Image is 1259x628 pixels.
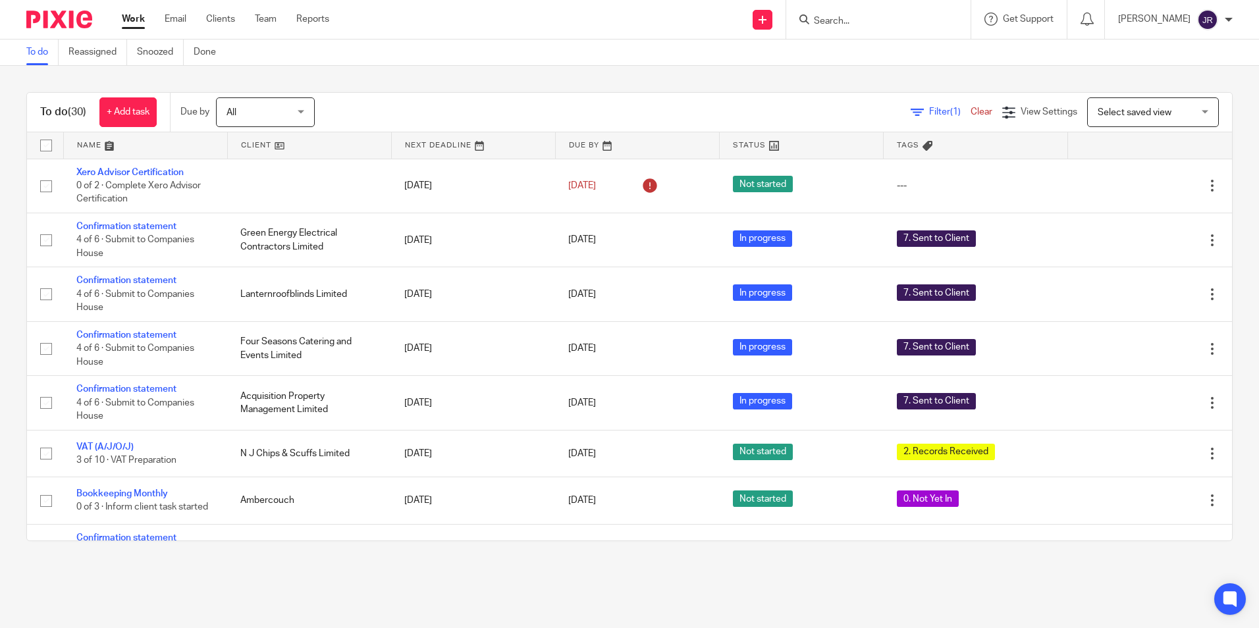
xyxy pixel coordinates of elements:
[897,339,976,355] span: 7. Sent to Client
[568,344,596,353] span: [DATE]
[568,181,596,190] span: [DATE]
[897,142,919,149] span: Tags
[76,442,134,452] a: VAT (A/J/O/J)
[568,290,596,299] span: [DATE]
[733,176,793,192] span: Not started
[568,398,596,407] span: [DATE]
[296,13,329,26] a: Reports
[897,230,976,247] span: 7. Sent to Client
[733,339,792,355] span: In progress
[391,213,555,267] td: [DATE]
[76,290,194,313] span: 4 of 6 · Submit to Companies House
[227,524,391,578] td: Stepping Stones Playgroup C.I.C.
[813,16,931,28] input: Search
[733,284,792,301] span: In progress
[897,393,976,409] span: 7. Sent to Client
[194,39,226,65] a: Done
[76,344,194,367] span: 4 of 6 · Submit to Companies House
[180,105,209,118] p: Due by
[26,11,92,28] img: Pixie
[391,477,555,524] td: [DATE]
[68,107,86,117] span: (30)
[227,376,391,430] td: Acquisition Property Management Limited
[227,267,391,321] td: Lanternroofblinds Limited
[227,213,391,267] td: Green Energy Electrical Contractors Limited
[1003,14,1054,24] span: Get Support
[929,107,971,117] span: Filter
[76,384,176,394] a: Confirmation statement
[733,393,792,409] span: In progress
[227,108,236,117] span: All
[391,430,555,477] td: [DATE]
[568,496,596,505] span: [DATE]
[568,449,596,458] span: [DATE]
[76,236,194,259] span: 4 of 6 · Submit to Companies House
[76,168,184,177] a: Xero Advisor Certification
[1118,13,1191,26] p: [PERSON_NAME]
[76,456,176,465] span: 3 of 10 · VAT Preparation
[76,489,168,498] a: Bookkeeping Monthly
[76,222,176,231] a: Confirmation statement
[733,230,792,247] span: In progress
[122,13,145,26] a: Work
[165,13,186,26] a: Email
[76,276,176,285] a: Confirmation statement
[76,330,176,340] a: Confirmation statement
[391,524,555,578] td: [DATE]
[76,533,176,542] a: Confirmation statement
[1021,107,1077,117] span: View Settings
[391,159,555,213] td: [DATE]
[76,398,194,421] span: 4 of 6 · Submit to Companies House
[897,444,995,460] span: 2. Records Received
[897,490,959,507] span: 0. Not Yet In
[227,321,391,375] td: Four Seasons Catering and Events Limited
[99,97,157,127] a: + Add task
[391,267,555,321] td: [DATE]
[76,503,208,512] span: 0 of 3 · Inform client task started
[391,376,555,430] td: [DATE]
[255,13,277,26] a: Team
[227,430,391,477] td: N J Chips & Scuffs Limited
[733,490,793,507] span: Not started
[733,444,793,460] span: Not started
[137,39,184,65] a: Snoozed
[76,181,201,204] span: 0 of 2 · Complete Xero Advisor Certification
[227,477,391,524] td: Ambercouch
[1098,108,1171,117] span: Select saved view
[68,39,127,65] a: Reassigned
[26,39,59,65] a: To do
[971,107,992,117] a: Clear
[206,13,235,26] a: Clients
[897,179,1055,192] div: ---
[1197,9,1218,30] img: svg%3E
[391,321,555,375] td: [DATE]
[897,284,976,301] span: 7. Sent to Client
[40,105,86,119] h1: To do
[950,107,961,117] span: (1)
[568,236,596,245] span: [DATE]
